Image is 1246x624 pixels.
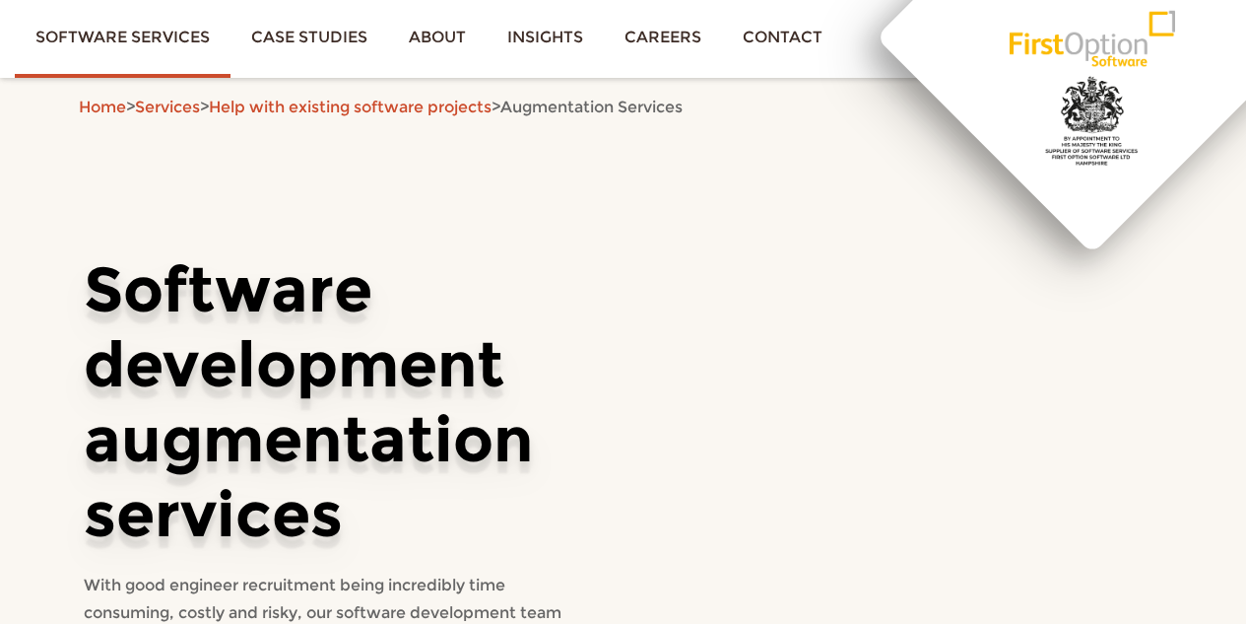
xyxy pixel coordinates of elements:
[69,94,1177,121] div: > > >
[84,252,594,552] h1: Software development augmentation services
[209,98,492,116] a: Help with existing software projects
[500,98,683,116] span: Augmentation Services
[79,98,126,116] a: Home
[135,98,200,116] a: Services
